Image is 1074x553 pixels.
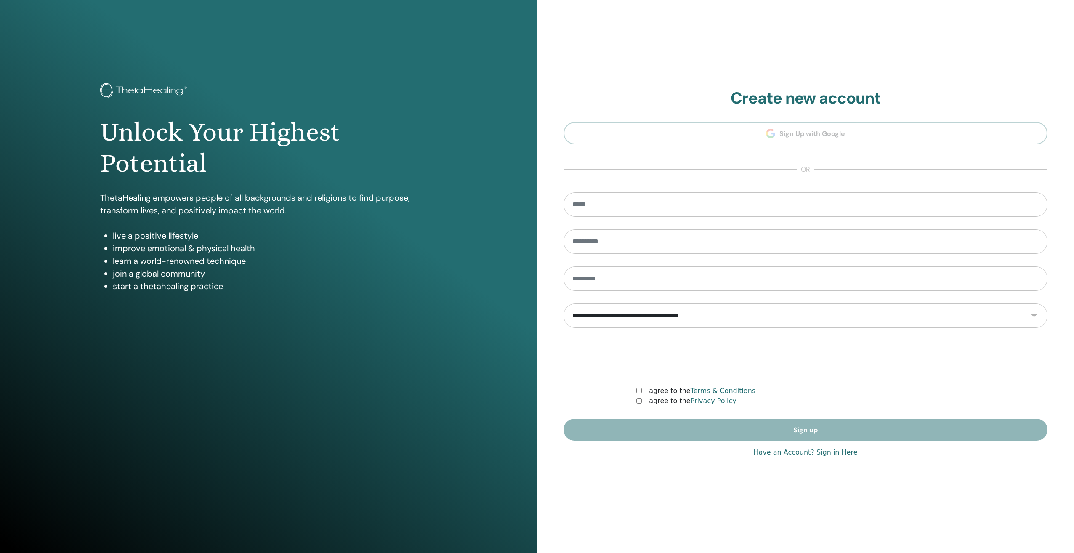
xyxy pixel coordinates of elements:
[113,280,437,292] li: start a thetahealing practice
[113,255,437,267] li: learn a world-renowned technique
[645,386,756,396] label: I agree to the
[645,396,736,406] label: I agree to the
[564,89,1047,108] h2: Create new account
[113,229,437,242] li: live a positive lifestyle
[797,165,814,175] span: or
[691,387,755,395] a: Terms & Conditions
[100,117,437,179] h1: Unlock Your Highest Potential
[100,191,437,217] p: ThetaHealing empowers people of all backgrounds and religions to find purpose, transform lives, a...
[742,340,869,373] iframe: reCAPTCHA
[113,267,437,280] li: join a global community
[691,397,736,405] a: Privacy Policy
[753,447,857,457] a: Have an Account? Sign in Here
[113,242,437,255] li: improve emotional & physical health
